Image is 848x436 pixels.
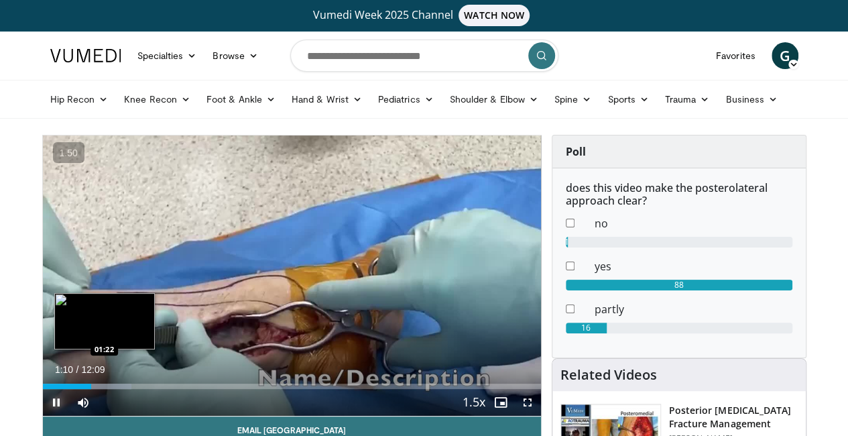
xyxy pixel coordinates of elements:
[585,215,802,231] dd: no
[76,364,79,375] span: /
[669,404,798,431] h3: Posterior [MEDICAL_DATA] Fracture Management
[546,86,599,113] a: Spine
[657,86,718,113] a: Trauma
[43,389,70,416] button: Pause
[198,86,284,113] a: Foot & Ankle
[442,86,546,113] a: Shoulder & Elbow
[42,86,117,113] a: Hip Recon
[52,5,796,26] a: Vumedi Week 2025 ChannelWATCH NOW
[204,42,266,69] a: Browse
[708,42,764,69] a: Favorites
[585,301,802,317] dd: partly
[81,364,105,375] span: 12:09
[50,49,121,62] img: VuMedi Logo
[290,40,558,72] input: Search topics, interventions
[566,323,607,333] div: 16
[487,389,514,416] button: Enable picture-in-picture mode
[129,42,205,69] a: Specialties
[566,144,586,159] strong: Poll
[717,86,786,113] a: Business
[54,293,155,349] img: image.jpeg
[284,86,370,113] a: Hand & Wrist
[461,389,487,416] button: Playback Rate
[370,86,442,113] a: Pediatrics
[514,389,541,416] button: Fullscreen
[566,237,568,248] div: 1
[70,389,97,416] button: Mute
[43,384,541,389] div: Progress Bar
[566,182,792,207] h6: does this video make the posterolateral approach clear?
[599,86,657,113] a: Sports
[772,42,798,69] a: G
[459,5,530,26] span: WATCH NOW
[566,280,792,290] div: 88
[55,364,73,375] span: 1:10
[560,367,657,383] h4: Related Videos
[43,135,541,417] video-js: Video Player
[585,258,802,274] dd: yes
[116,86,198,113] a: Knee Recon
